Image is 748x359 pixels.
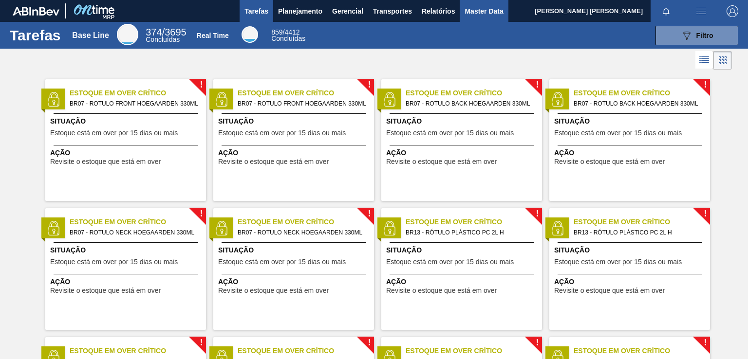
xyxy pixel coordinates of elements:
[50,158,161,165] span: Revisite o estoque que está em over
[10,30,61,41] h1: Tarefas
[146,27,186,37] span: / 3695
[214,92,229,107] img: status
[70,88,206,98] span: Estoque em Over Crítico
[727,5,738,17] img: Logout
[50,116,204,126] span: Situação
[574,98,702,109] span: BR07 - ROTULO BACK HOEGAARDEN 330ML
[554,148,708,158] span: Ação
[200,210,203,217] span: !
[146,27,162,37] span: 374
[574,217,710,227] span: Estoque em Over Crítico
[368,339,371,346] span: !
[218,245,372,255] span: Situação
[386,129,514,137] span: Estoque está em over por 15 dias ou mais
[218,277,372,287] span: Ação
[50,258,178,266] span: Estoque está em over por 15 dias ou mais
[704,81,707,89] span: !
[117,24,138,45] div: Base Line
[70,227,198,238] span: BR07 - ROTULO NECK HOEGAARDEN 330ML
[695,51,713,70] div: Visão em Lista
[238,88,374,98] span: Estoque em Over Crítico
[72,31,109,40] div: Base Line
[406,217,542,227] span: Estoque em Over Crítico
[406,88,542,98] span: Estoque em Over Crítico
[50,277,204,287] span: Ação
[386,148,540,158] span: Ação
[146,28,186,43] div: Base Line
[574,88,710,98] span: Estoque em Over Crítico
[704,210,707,217] span: !
[696,32,713,39] span: Filtro
[238,346,374,356] span: Estoque em Over Crítico
[70,217,206,227] span: Estoque em Over Crítico
[200,81,203,89] span: !
[386,158,497,165] span: Revisite o estoque que está em over
[373,5,412,17] span: Transportes
[406,98,534,109] span: BR07 - ROTULO BACK HOEGAARDEN 330ML
[218,158,329,165] span: Revisite o estoque que está em over
[554,287,665,294] span: Revisite o estoque que está em over
[200,339,203,346] span: !
[536,81,539,89] span: !
[218,287,329,294] span: Revisite o estoque que está em over
[50,245,204,255] span: Situação
[332,5,363,17] span: Gerencial
[70,98,198,109] span: BR07 - ROTULO FRONT HOEGAARDEN 330ML
[465,5,503,17] span: Master Data
[50,287,161,294] span: Revisite o estoque que está em over
[713,51,732,70] div: Visão em Cards
[651,4,682,18] button: Notificações
[422,5,455,17] span: Relatórios
[386,287,497,294] span: Revisite o estoque que está em over
[271,29,305,42] div: Real Time
[271,28,299,36] span: / 4412
[386,277,540,287] span: Ação
[554,158,665,165] span: Revisite o estoque que está em over
[695,5,707,17] img: userActions
[386,258,514,266] span: Estoque está em over por 15 dias ou mais
[368,210,371,217] span: !
[271,35,305,42] span: Concluídas
[13,7,59,16] img: TNhmsLtSVTkK8tSr43FrP2fwEKptu5GPRR3wAAAABJRU5ErkJggg==
[554,258,682,266] span: Estoque está em over por 15 dias ou mais
[704,339,707,346] span: !
[554,129,682,137] span: Estoque está em over por 15 dias ou mais
[218,116,372,126] span: Situação
[655,26,738,45] button: Filtro
[574,227,702,238] span: BR13 - RÓTULO PLÁSTICO PC 2L H
[238,227,366,238] span: BR07 - ROTULO NECK HOEGAARDEN 330ML
[386,245,540,255] span: Situação
[46,92,61,107] img: status
[550,221,565,235] img: status
[554,116,708,126] span: Situação
[238,217,374,227] span: Estoque em Over Crítico
[244,5,268,17] span: Tarefas
[214,221,229,235] img: status
[382,92,397,107] img: status
[218,148,372,158] span: Ação
[536,339,539,346] span: !
[550,92,565,107] img: status
[197,32,229,39] div: Real Time
[242,26,258,43] div: Real Time
[554,277,708,287] span: Ação
[146,36,180,43] span: Concluídas
[368,81,371,89] span: !
[386,116,540,126] span: Situação
[70,346,206,356] span: Estoque em Over Crítico
[218,129,346,137] span: Estoque está em over por 15 dias ou mais
[382,221,397,235] img: status
[218,258,346,266] span: Estoque está em over por 15 dias ou mais
[574,346,710,356] span: Estoque em Over Crítico
[406,227,534,238] span: BR13 - RÓTULO PLÁSTICO PC 2L H
[50,148,204,158] span: Ação
[554,245,708,255] span: Situação
[46,221,61,235] img: status
[536,210,539,217] span: !
[406,346,542,356] span: Estoque em Over Crítico
[271,28,282,36] span: 859
[278,5,322,17] span: Planejamento
[50,129,178,137] span: Estoque está em over por 15 dias ou mais
[238,98,366,109] span: BR07 - ROTULO FRONT HOEGAARDEN 330ML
